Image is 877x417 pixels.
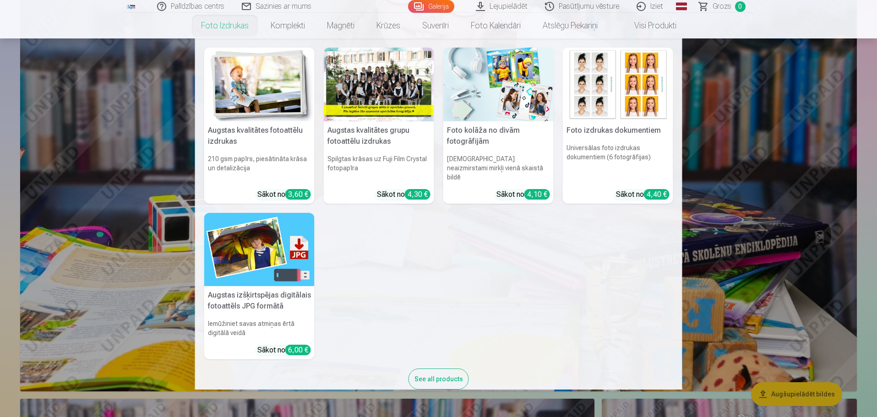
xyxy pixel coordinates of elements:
h6: Iemūžiniet savas atmiņas ērtā digitālā veidā [204,315,315,341]
a: Foto izdrukas [190,13,260,38]
div: Sākot no [616,189,670,200]
a: Augstas izšķirtspējas digitālais fotoattēls JPG formātāAugstas izšķirtspējas digitālais fotoattēl... [204,213,315,360]
a: Visi produkti [609,13,687,38]
h6: Spilgtas krāsas uz Fuji Film Crystal fotopapīra [324,151,434,185]
a: Foto kalendāri [460,13,532,38]
div: Sākot no [257,189,311,200]
span: Grozs [713,1,731,12]
a: See all products [409,374,469,383]
h5: Foto kolāža no divām fotogrāfijām [443,121,554,151]
a: Foto kolāža no divām fotogrāfijāmFoto kolāža no divām fotogrāfijām[DEMOGRAPHIC_DATA] neaizmirstam... [443,48,554,204]
img: Foto izdrukas dokumentiem [563,48,673,121]
a: Komplekti [260,13,316,38]
a: Atslēgu piekariņi [532,13,609,38]
a: Foto izdrukas dokumentiemFoto izdrukas dokumentiemUniversālas foto izdrukas dokumentiem (6 fotogr... [563,48,673,204]
h5: Augstas kvalitātes fotoattēlu izdrukas [204,121,315,151]
h6: Universālas foto izdrukas dokumentiem (6 fotogrāfijas) [563,140,673,185]
h5: Augstas izšķirtspējas digitālais fotoattēls JPG formātā [204,286,315,315]
img: /fa1 [126,4,136,9]
div: Sākot no [496,189,550,200]
div: Sākot no [257,345,311,356]
div: 3,60 € [285,189,311,200]
a: Augstas kvalitātes grupu fotoattēlu izdrukasSpilgtas krāsas uz Fuji Film Crystal fotopapīraSākot ... [324,48,434,204]
a: Krūzes [365,13,411,38]
a: Magnēti [316,13,365,38]
h6: [DEMOGRAPHIC_DATA] neaizmirstami mirkļi vienā skaistā bildē [443,151,554,185]
div: Sākot no [377,189,430,200]
div: See all products [409,368,469,390]
img: Foto kolāža no divām fotogrāfijām [443,48,554,121]
h5: Augstas kvalitātes grupu fotoattēlu izdrukas [324,121,434,151]
div: 4,40 € [644,189,670,200]
div: 6,00 € [285,345,311,355]
h5: Foto izdrukas dokumentiem [563,121,673,140]
img: Augstas kvalitātes fotoattēlu izdrukas [204,48,315,121]
a: Augstas kvalitātes fotoattēlu izdrukasAugstas kvalitātes fotoattēlu izdrukas210 gsm papīrs, piesā... [204,48,315,204]
h6: 210 gsm papīrs, piesātināta krāsa un detalizācija [204,151,315,185]
div: 4,30 € [405,189,430,200]
span: 0 [735,1,746,12]
a: Suvenīri [411,13,460,38]
img: Augstas izšķirtspējas digitālais fotoattēls JPG formātā [204,213,315,287]
div: 4,10 € [524,189,550,200]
